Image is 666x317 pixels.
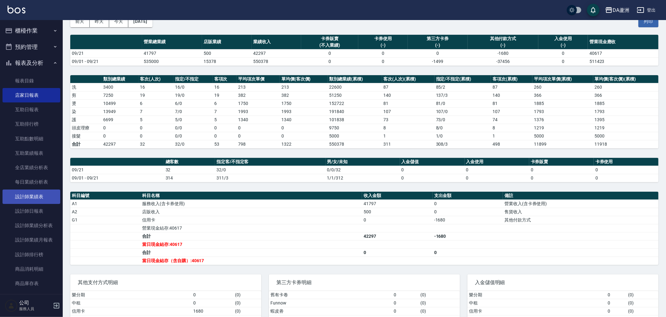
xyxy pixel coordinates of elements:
[173,99,213,107] td: 6 / 0
[532,99,593,107] td: 1885
[164,158,215,166] th: 總客數
[3,102,60,117] a: 互助日報表
[613,6,629,14] div: DA蘆洲
[280,75,328,83] th: 單均價(客次價)
[141,224,362,232] td: 營業現金結存:40617
[491,83,532,91] td: 87
[328,91,382,99] td: 51250
[603,4,632,17] button: DA蘆洲
[627,291,658,299] td: ( 0 )
[139,75,173,83] th: 客次(人次)
[3,146,60,160] a: 互助業績報表
[433,216,503,224] td: -1680
[606,307,626,315] td: 0
[141,257,362,265] td: 當日現金結存（含自購）:40617
[301,49,358,57] td: 0
[280,140,328,148] td: 1322
[215,158,326,166] th: 指定客/不指定客
[627,307,658,315] td: ( 0 )
[70,107,102,116] td: 染
[467,291,606,299] td: 樂分期
[173,132,213,140] td: 0 / 0
[503,200,658,208] td: 營業收入(含卡券使用)
[468,49,538,57] td: -1680
[139,140,173,148] td: 32
[475,279,651,286] span: 入金儲值明細
[606,299,626,307] td: 0
[213,107,237,116] td: 7
[213,140,237,148] td: 53
[434,132,491,140] td: 1 / 0
[328,107,382,116] td: 191840
[109,16,129,27] button: 今天
[3,233,60,247] a: 設計師業績月報表
[400,166,465,174] td: 0
[491,75,532,83] th: 客項次(累積)
[588,49,658,57] td: 40617
[70,91,102,99] td: 剪
[141,232,362,240] td: 合計
[409,35,466,42] div: 第三方卡券
[434,140,491,148] td: 308/3
[532,124,593,132] td: 1219
[233,291,261,299] td: ( 0 )
[139,83,173,91] td: 16
[433,208,503,216] td: 0
[139,107,173,116] td: 7
[142,49,202,57] td: 41797
[538,57,588,65] td: 0
[269,291,392,299] td: 舊有卡卷
[503,192,658,200] th: 備註
[301,57,358,65] td: 0
[141,192,362,200] th: 科目名稱
[593,99,658,107] td: 1885
[540,42,586,49] div: (-)
[276,279,452,286] span: 第三方卡券明細
[538,49,588,57] td: 0
[78,279,254,286] span: 其他支付方式明細
[328,132,382,140] td: 5000
[382,107,434,116] td: 107
[173,83,213,91] td: 16 / 0
[467,307,606,315] td: 信用卡
[594,174,658,182] td: 0
[593,124,658,132] td: 1219
[213,132,237,140] td: 0
[434,91,491,99] td: 137 / 3
[3,204,60,218] a: 設計師日報表
[434,99,491,107] td: 81 / 0
[237,107,280,116] td: 1993
[362,216,432,224] td: 0
[588,57,658,65] td: 511423
[491,99,532,107] td: 81
[70,35,658,66] table: a dense table
[491,124,532,132] td: 8
[358,57,408,65] td: 0
[237,83,280,91] td: 213
[70,132,102,140] td: 接髮
[606,291,626,299] td: 0
[434,107,491,116] td: 107 / 0
[532,75,593,83] th: 平均項次單價(累積)
[233,299,261,307] td: ( 0 )
[3,132,60,146] a: 互助點數明細
[328,75,382,83] th: 類別總業績(累積)
[303,35,357,42] div: 卡券販賣
[328,116,382,124] td: 101838
[303,42,357,49] div: (不入業績)
[102,91,138,99] td: 7250
[326,174,400,182] td: 1/1/312
[280,83,328,91] td: 213
[3,55,60,71] button: 報表及分析
[70,166,164,174] td: 09/21
[141,240,362,248] td: 當日現金結存:40617
[382,140,434,148] td: 311
[382,83,434,91] td: 87
[408,49,468,57] td: 0
[400,158,465,166] th: 入金儲值
[70,140,102,148] td: 合計
[362,232,432,240] td: 42297
[328,99,382,107] td: 152722
[215,174,326,182] td: 311/3
[139,124,173,132] td: 0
